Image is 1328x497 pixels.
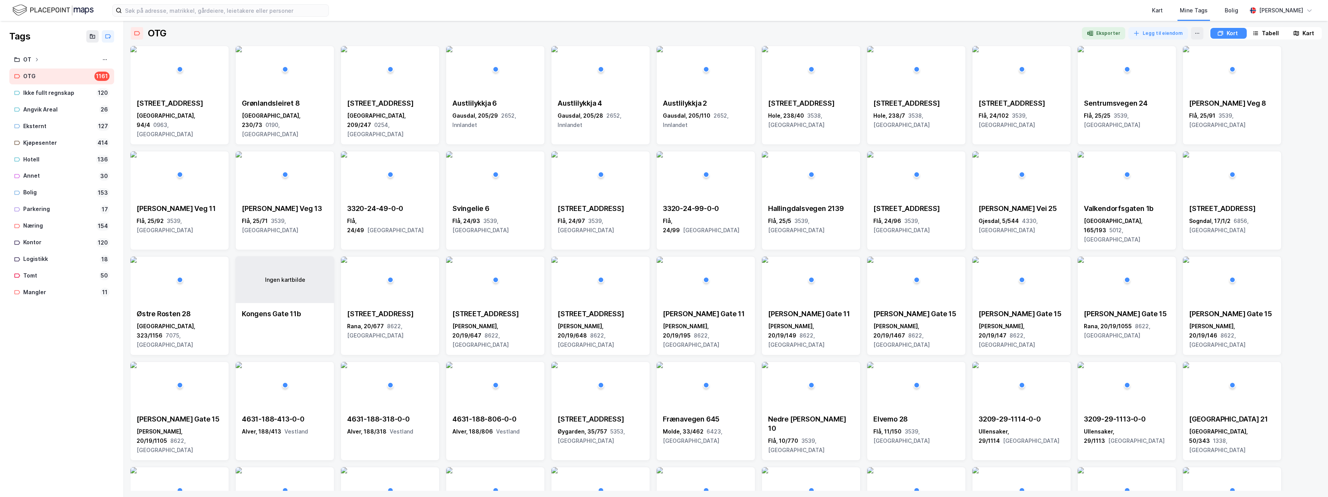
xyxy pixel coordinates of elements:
div: Alver, 188/413 [242,427,328,436]
div: Alver, 188/318 [347,427,433,436]
a: Mangler11 [9,284,114,300]
div: [GEOGRAPHIC_DATA], 209/247 [347,111,433,139]
div: Østre Rosten 28 [137,309,222,319]
div: Ikke fullt regnskap [23,88,93,98]
div: 120 [96,88,110,98]
div: Flå, 25/25 [1084,111,1170,130]
div: [STREET_ADDRESS] [768,99,854,108]
div: Flå, 25/5 [768,216,854,235]
div: Ullensaker, 29/1113 [1084,427,1170,446]
div: Flå, 24/102 [979,111,1064,130]
div: [PERSON_NAME] Gate 15 [1189,309,1275,319]
div: Nedre [PERSON_NAME] 10 [768,415,854,433]
div: [STREET_ADDRESS] [558,309,643,319]
div: [STREET_ADDRESS] [452,309,538,319]
div: Flå, 25/91 [1189,111,1275,130]
img: 256x120 [657,467,663,473]
div: Hotell [23,155,93,165]
div: Sogndal, 17/1/2 [1189,216,1275,235]
div: Rana, 20/19/1055 [1084,322,1170,340]
img: 256x120 [972,467,979,473]
img: 256x120 [130,151,137,158]
div: [STREET_ADDRESS] [979,99,1064,108]
div: [STREET_ADDRESS] [347,99,433,108]
div: [GEOGRAPHIC_DATA], 94/4 [137,111,222,139]
img: 256x120 [1078,467,1084,473]
img: 256x120 [130,257,137,263]
img: 256x120 [551,467,558,473]
img: 256x120 [236,467,242,473]
img: 256x120 [1183,151,1189,158]
span: 8622, [GEOGRAPHIC_DATA] [768,332,825,348]
div: Rana, 20/677 [347,322,433,340]
div: Kontor [23,238,93,247]
div: 11 [100,288,110,297]
span: 2652, Innlandet [663,112,729,128]
button: Legg til eiendom [1128,27,1188,39]
span: 5012, [GEOGRAPHIC_DATA] [1084,227,1140,243]
div: Flå, 24/49 [347,216,433,235]
span: 3539, [GEOGRAPHIC_DATA] [768,218,825,233]
div: Gausdal, 205/29 [452,111,538,130]
div: Mine Tags [1180,6,1208,15]
a: Kontor120 [9,235,114,250]
div: 4631-188-413-0-0 [242,415,328,424]
img: 256x120 [1183,257,1189,263]
img: 256x120 [762,362,768,368]
img: 256x120 [867,257,873,263]
img: 256x120 [341,151,347,158]
div: Bolig [1225,6,1238,15]
div: Ingen kartbilde [236,257,335,303]
div: Flå, 24/93 [452,216,538,235]
div: Svingelie 6 [452,204,538,213]
span: 5353, [GEOGRAPHIC_DATA] [558,428,625,444]
a: Hotell136 [9,152,114,168]
div: [PERSON_NAME], 20/19/647 [452,322,538,350]
span: 3539, [GEOGRAPHIC_DATA] [873,428,930,444]
span: 3539, [GEOGRAPHIC_DATA] [242,218,298,233]
div: Grønlandsleiret 8 [242,99,328,108]
div: 26 [99,105,110,114]
a: Angvik Areal26 [9,102,114,118]
div: [PERSON_NAME] Gate 15 [873,309,959,319]
img: 256x120 [551,151,558,158]
div: Alver, 188/806 [452,427,538,436]
div: [STREET_ADDRESS] [558,415,643,424]
div: Austlilykkja 2 [663,99,749,108]
div: Frænavegen 645 [663,415,749,424]
img: 256x120 [446,46,452,52]
span: 3539, [GEOGRAPHIC_DATA] [873,218,930,233]
span: 3539, [GEOGRAPHIC_DATA] [137,218,193,233]
div: Tomt [23,271,96,281]
div: [PERSON_NAME], 20/19/149 [768,322,854,350]
div: Parkering [23,204,97,214]
div: Austlilykkja 4 [558,99,643,108]
div: Gausdal, 205/110 [663,111,749,130]
div: Gjesdal, 5/544 [979,216,1064,235]
div: Austlilykkja 6 [452,99,538,108]
span: 7075, [GEOGRAPHIC_DATA] [137,332,193,348]
div: Flå, 25/92 [137,216,222,235]
span: 3539, [GEOGRAPHIC_DATA] [558,218,614,233]
div: 3209-29-1114-0-0 [979,415,1064,424]
img: 256x120 [1183,362,1189,368]
div: [STREET_ADDRESS] [347,309,433,319]
img: 256x120 [236,362,242,368]
img: 256x120 [657,257,663,263]
div: Hole, 238/7 [873,111,959,130]
div: Flå, 24/99 [663,216,749,235]
img: 256x120 [657,362,663,368]
span: 3539, [GEOGRAPHIC_DATA] [979,112,1035,128]
span: 8622, [GEOGRAPHIC_DATA] [558,332,614,348]
div: Hallingdalsvegen 2139 [768,204,854,213]
div: 154 [96,221,110,231]
span: 3539, [GEOGRAPHIC_DATA] [1084,112,1140,128]
div: [PERSON_NAME] Gate 11 [768,309,854,319]
div: [PERSON_NAME] Gate 15 [1084,309,1170,319]
span: 4330, [GEOGRAPHIC_DATA] [979,218,1038,233]
a: OTG1161 [9,69,114,84]
div: OTG [23,72,91,81]
img: 256x120 [867,362,873,368]
div: [PERSON_NAME] Gate 11 [663,309,749,319]
div: 4631-188-318-0-0 [347,415,433,424]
